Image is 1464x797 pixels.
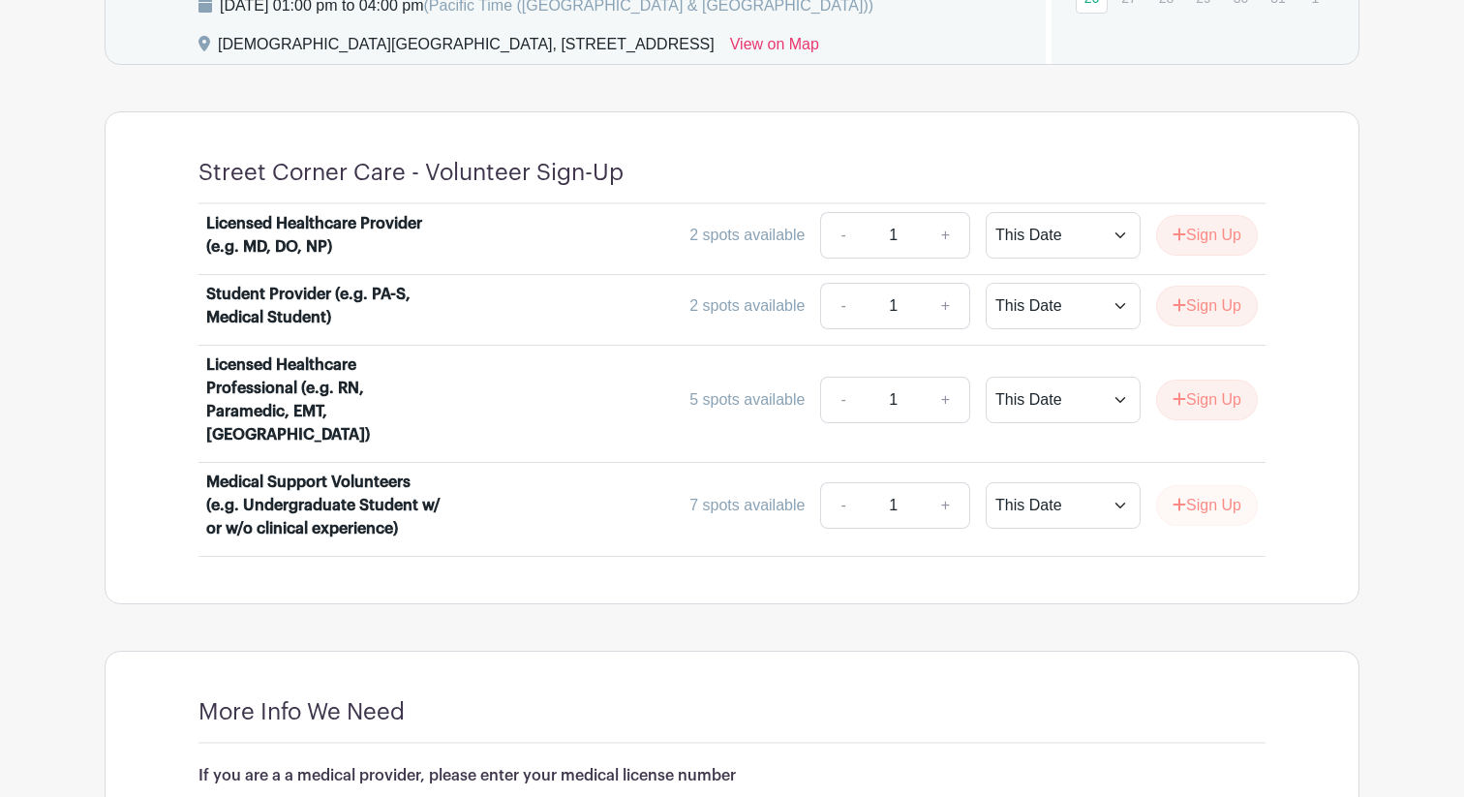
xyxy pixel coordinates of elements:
[206,353,446,446] div: Licensed Healthcare Professional (e.g. RN, Paramedic, EMT, [GEOGRAPHIC_DATA])
[689,388,805,412] div: 5 spots available
[206,212,446,259] div: Licensed Healthcare Provider (e.g. MD, DO, NP)
[820,482,865,529] a: -
[198,767,1266,785] h6: If you are a a medical provider, please enter your medical license number
[922,482,970,529] a: +
[689,494,805,517] div: 7 spots available
[1156,380,1258,420] button: Sign Up
[198,698,405,726] h4: More Info We Need
[198,159,624,187] h4: Street Corner Care - Volunteer Sign-Up
[922,212,970,259] a: +
[1156,485,1258,526] button: Sign Up
[922,377,970,423] a: +
[922,283,970,329] a: +
[820,377,865,423] a: -
[689,294,805,318] div: 2 spots available
[1156,215,1258,256] button: Sign Up
[1156,286,1258,326] button: Sign Up
[820,212,865,259] a: -
[730,33,819,64] a: View on Map
[820,283,865,329] a: -
[689,224,805,247] div: 2 spots available
[206,471,446,540] div: Medical Support Volunteers (e.g. Undergraduate Student w/ or w/o clinical experience)
[206,283,446,329] div: Student Provider (e.g. PA-S, Medical Student)
[218,33,715,64] div: [DEMOGRAPHIC_DATA][GEOGRAPHIC_DATA], [STREET_ADDRESS]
